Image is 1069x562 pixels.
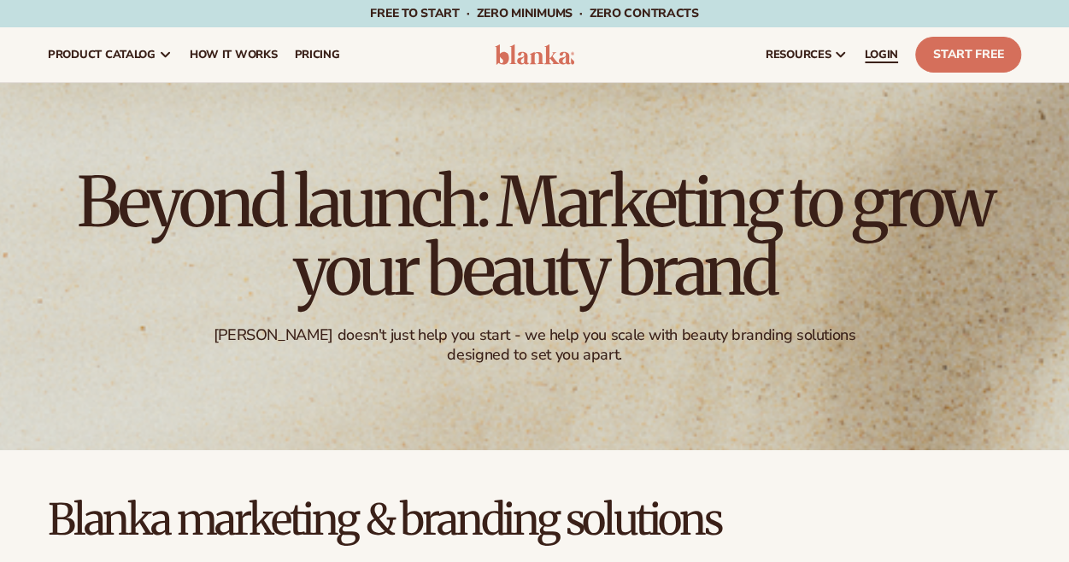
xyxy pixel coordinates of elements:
[495,44,575,65] img: logo
[370,5,698,21] span: Free to start · ZERO minimums · ZERO contracts
[294,48,339,61] span: pricing
[757,27,856,82] a: resources
[865,48,898,61] span: LOGIN
[856,27,907,82] a: LOGIN
[65,168,1005,305] h1: Beyond launch: Marketing to grow your beauty brand
[39,27,181,82] a: product catalog
[915,37,1021,73] a: Start Free
[766,48,831,61] span: resources
[285,27,348,82] a: pricing
[48,48,156,61] span: product catalog
[187,325,882,366] div: [PERSON_NAME] doesn't just help you start - we help you scale with beauty branding solutions desi...
[190,48,278,61] span: How It Works
[181,27,286,82] a: How It Works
